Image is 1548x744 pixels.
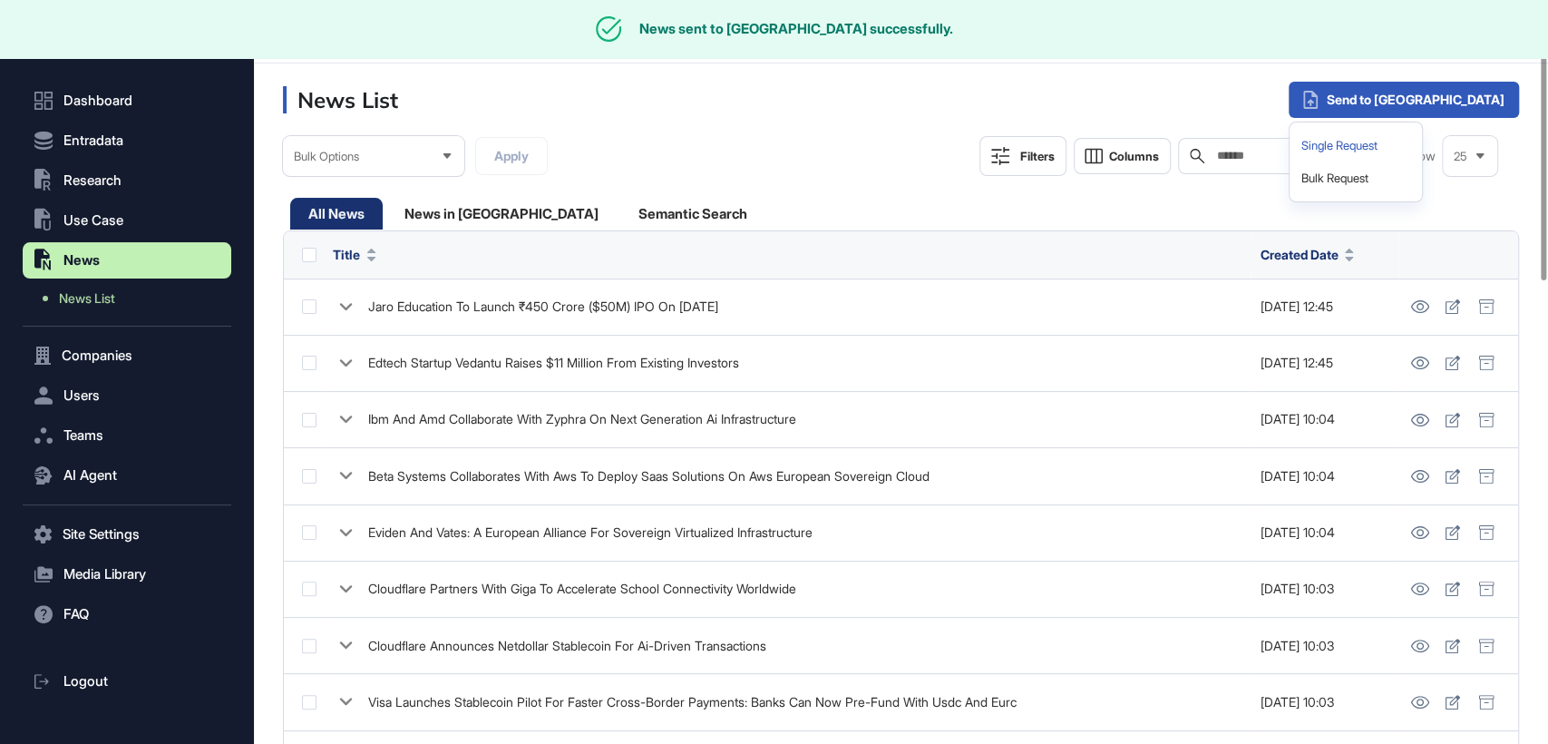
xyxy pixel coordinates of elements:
[23,338,231,374] button: Companies
[23,457,231,494] button: AI Agent
[294,150,359,163] span: Bulk Options
[368,695,1017,710] div: Visa Launches Stablecoin Pilot For Faster Cross-Border Payments: Banks Can Now Pre-Fund With Usdc...
[1260,299,1389,314] div: [DATE] 12:45
[333,245,376,264] button: Title
[1260,412,1389,426] div: [DATE] 10:04
[1297,130,1415,162] div: Single Request
[23,663,231,700] a: Logout
[283,86,398,113] h3: News List
[63,93,132,108] span: Dashboard
[1260,582,1389,596] div: [DATE] 10:03
[1454,150,1467,163] span: 25
[63,428,103,443] span: Teams
[368,299,718,314] div: Jaro Education To Launch ₹450 Crore ($50M) IPO On [DATE]
[23,596,231,632] button: FAQ
[23,377,231,414] button: Users
[63,388,100,403] span: Users
[1260,639,1389,653] div: [DATE] 10:03
[23,83,231,119] a: Dashboard
[23,417,231,454] button: Teams
[1289,82,1519,118] div: Send to [GEOGRAPHIC_DATA]
[1020,149,1055,163] div: Filters
[620,198,765,230] div: Semantic Search
[63,213,123,228] span: Use Case
[1260,245,1338,264] span: Created Date
[23,202,231,239] button: Use Case
[63,674,108,689] span: Logout
[1260,356,1389,370] div: [DATE] 12:45
[979,136,1066,176] button: Filters
[1074,138,1171,174] button: Columns
[368,356,739,370] div: Edtech Startup Vedantu Raises $11 Million From Existing Investors
[368,469,930,484] div: Beta Systems Collaborates With Aws To Deploy Saas Solutions On Aws European Sovereign Cloud
[63,527,140,542] span: Site Settings
[23,122,231,159] button: Entradata
[368,582,796,596] div: Cloudflare Partners With Giga To Accelerate School Connectivity Worldwide
[59,291,115,306] span: News List
[639,21,953,37] div: News sent to [GEOGRAPHIC_DATA] successfully.
[62,348,132,363] span: Companies
[23,162,231,199] button: Research
[63,253,100,268] span: News
[23,516,231,553] button: Site Settings
[1260,695,1389,710] div: [DATE] 10:03
[1260,245,1354,264] button: Created Date
[368,525,813,540] div: Eviden And Vates: A European Alliance For Sovereign Virtualized Infrastructure
[368,412,796,426] div: Ibm And Amd Collaborate With Zyphra On Next Generation Ai Infrastructure
[63,133,123,148] span: Entradata
[386,198,617,230] div: News in [GEOGRAPHIC_DATA]
[290,198,383,230] div: All News
[63,468,117,483] span: AI Agent
[1260,525,1389,540] div: [DATE] 10:04
[23,242,231,279] button: News
[32,282,231,315] a: News List
[333,245,360,264] span: Title
[1260,469,1389,484] div: [DATE] 10:04
[63,567,146,582] span: Media Library
[23,556,231,592] button: Media Library
[1109,150,1159,163] span: Columns
[63,607,89,622] span: FAQ
[1297,162,1415,195] div: Bulk Request
[368,639,766,653] div: Cloudflare Announces Netdollar Stablecoin For Ai-Driven Transactions
[63,173,122,188] span: Research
